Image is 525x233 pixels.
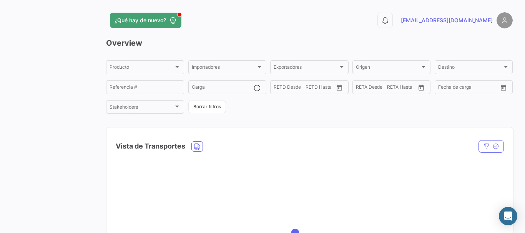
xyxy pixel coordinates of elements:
[274,86,287,91] input: Desde
[356,66,420,71] span: Origen
[192,142,203,151] button: Land
[192,66,256,71] span: Importadores
[110,13,181,28] button: ¿Qué hay de nuevo?
[356,86,370,91] input: Desde
[293,86,321,91] input: Hasta
[110,66,174,71] span: Producto
[334,82,345,93] button: Open calendar
[274,66,338,71] span: Exportadores
[457,86,486,91] input: Hasta
[116,141,185,152] h4: Vista de Transportes
[438,86,452,91] input: Desde
[188,101,226,113] button: Borrar filtros
[401,17,493,24] span: [EMAIL_ADDRESS][DOMAIN_NAME]
[110,106,174,111] span: Stakeholders
[497,12,513,28] img: placeholder-user.png
[415,82,427,93] button: Open calendar
[498,82,509,93] button: Open calendar
[438,66,502,71] span: Destino
[375,86,404,91] input: Hasta
[106,38,513,48] h3: Overview
[499,207,517,225] div: Abrir Intercom Messenger
[115,17,166,24] span: ¿Qué hay de nuevo?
